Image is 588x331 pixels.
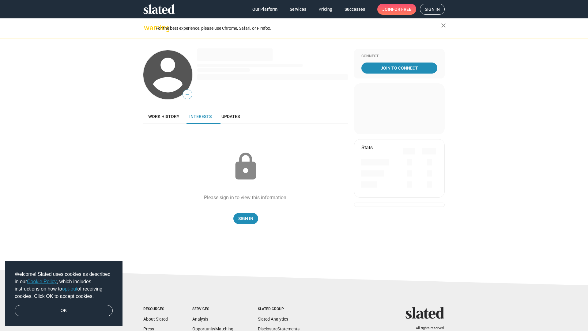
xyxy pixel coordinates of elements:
span: Sign In [238,213,253,224]
span: Updates [221,114,240,119]
mat-card-title: Stats [361,144,373,151]
a: Sign In [233,213,258,224]
a: Cookie Policy [27,279,57,284]
a: Sign in [420,4,445,15]
div: Services [192,307,233,312]
span: Successes [345,4,365,15]
a: Joinfor free [377,4,416,15]
span: Pricing [318,4,332,15]
a: Analysis [192,317,208,321]
a: Pricing [314,4,337,15]
div: Please sign in to view this information. [204,194,288,201]
a: opt-out [62,286,77,291]
div: Resources [143,307,168,312]
span: Our Platform [252,4,277,15]
div: For the best experience, please use Chrome, Safari, or Firefox. [156,24,441,32]
div: Connect [361,54,437,59]
span: Join [382,4,411,15]
mat-icon: close [440,22,447,29]
a: Slated Analytics [258,317,288,321]
a: About Slated [143,317,168,321]
a: Join To Connect [361,63,437,74]
a: Interests [184,109,217,124]
span: Welcome! Slated uses cookies as described in our , which includes instructions on how to of recei... [15,271,113,300]
div: cookieconsent [5,261,123,326]
span: Interests [189,114,212,119]
mat-icon: lock [230,151,261,182]
span: for free [392,4,411,15]
span: Join To Connect [363,63,436,74]
a: Work history [143,109,184,124]
a: Updates [217,109,245,124]
span: Services [290,4,306,15]
a: Services [285,4,311,15]
mat-icon: warning [144,24,151,32]
a: Successes [340,4,370,15]
a: Our Platform [247,4,282,15]
span: Sign in [425,4,440,14]
div: Slated Group [258,307,300,312]
a: dismiss cookie message [15,305,113,317]
span: Work history [148,114,179,119]
span: — [183,91,192,99]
